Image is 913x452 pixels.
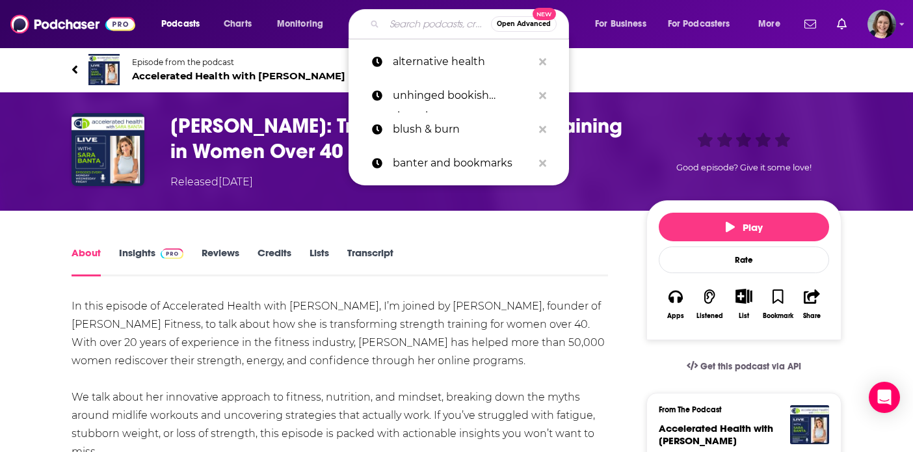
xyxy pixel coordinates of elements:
[867,10,896,38] span: Logged in as micglogovac
[349,45,569,79] a: alternative health
[310,246,329,276] a: Lists
[268,14,340,34] button: open menu
[668,15,730,33] span: For Podcasters
[867,10,896,38] button: Show profile menu
[749,14,797,34] button: open menu
[659,246,829,273] div: Rate
[384,14,491,34] input: Search podcasts, credits, & more...
[393,45,533,79] p: alternative health
[277,15,323,33] span: Monitoring
[659,280,693,328] button: Apps
[72,113,144,186] img: Hailey Babcock: Transforming Strength Training in Women Over 40
[693,280,726,328] button: Listened
[72,54,841,85] a: Accelerated Health with Sara BantaEpisode from the podcastAccelerated Health with [PERSON_NAME]53
[595,15,646,33] span: For Business
[763,312,793,320] div: Bookmark
[361,9,581,39] div: Search podcasts, credits, & more...
[349,113,569,146] a: blush & burn
[393,146,533,180] p: banter and bookmarks
[88,54,120,85] img: Accelerated Health with Sara Banta
[586,14,663,34] button: open menu
[161,248,183,259] img: Podchaser Pro
[799,13,821,35] a: Show notifications dropdown
[795,280,829,328] button: Share
[215,14,259,34] a: Charts
[10,12,135,36] img: Podchaser - Follow, Share and Rate Podcasts
[726,221,763,233] span: Play
[739,312,749,320] div: List
[659,405,819,414] h3: From The Podcast
[832,13,852,35] a: Show notifications dropdown
[696,312,723,320] div: Listened
[349,146,569,180] a: banter and bookmarks
[761,280,795,328] button: Bookmark
[700,361,801,372] span: Get this podcast via API
[497,21,551,27] span: Open Advanced
[349,79,569,113] a: unhinged bookish thoughts
[659,422,773,447] a: Accelerated Health with Sara Banta
[667,312,684,320] div: Apps
[224,15,252,33] span: Charts
[72,246,101,276] a: About
[676,351,812,382] a: Get this podcast via API
[659,14,749,34] button: open menu
[676,163,812,172] span: Good episode? Give it some love!
[803,312,821,320] div: Share
[869,382,900,413] div: Open Intercom Messenger
[790,405,829,444] img: Accelerated Health with Sara Banta
[132,70,373,82] span: Accelerated Health with [PERSON_NAME]
[533,8,556,20] span: New
[659,422,773,447] span: Accelerated Health with [PERSON_NAME]
[659,213,829,241] button: Play
[393,113,533,146] p: blush & burn
[258,246,291,276] a: Credits
[152,14,217,34] button: open menu
[161,15,200,33] span: Podcasts
[347,246,393,276] a: Transcript
[491,16,557,32] button: Open AdvancedNew
[170,174,253,190] div: Released [DATE]
[758,15,780,33] span: More
[170,113,626,164] h1: Hailey Babcock: Transforming Strength Training in Women Over 40
[393,79,533,113] p: unhinged bookish thoughts
[202,246,239,276] a: Reviews
[132,57,373,67] span: Episode from the podcast
[727,280,761,328] div: Show More ButtonList
[119,246,183,276] a: InsightsPodchaser Pro
[730,289,757,303] button: Show More Button
[867,10,896,38] img: User Profile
